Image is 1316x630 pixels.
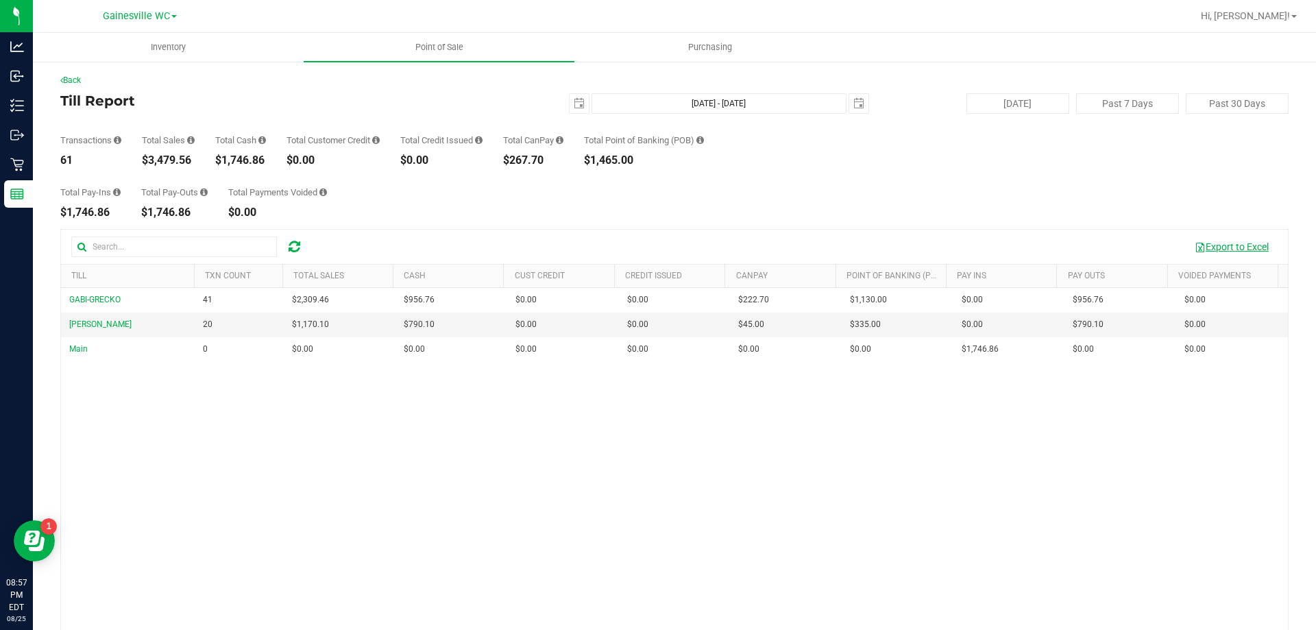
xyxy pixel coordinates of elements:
i: Sum of all successful refund transaction amounts from purchase returns resulting in account credi... [475,136,483,145]
span: $0.00 [1073,343,1094,356]
inline-svg: Reports [10,187,24,201]
div: $1,746.86 [215,155,266,166]
a: Point of Banking (POB) [846,271,944,280]
button: Export to Excel [1186,235,1278,258]
button: [DATE] [966,93,1069,114]
inline-svg: Outbound [10,128,24,142]
span: $0.00 [1184,293,1206,306]
button: Past 30 Days [1186,93,1289,114]
div: $267.70 [503,155,563,166]
p: 08/25 [6,614,27,624]
inline-svg: Analytics [10,40,24,53]
a: Pay Outs [1068,271,1105,280]
div: $0.00 [400,155,483,166]
div: $0.00 [287,155,380,166]
div: Total Customer Credit [287,136,380,145]
i: Sum of all successful, non-voided payment transaction amounts (excluding tips and transaction fee... [187,136,195,145]
span: select [849,94,868,113]
i: Sum of all cash pay-ins added to tills within the date range. [113,188,121,197]
span: Purchasing [670,41,751,53]
span: $0.00 [627,343,648,356]
a: Back [60,75,81,85]
span: $335.00 [850,318,881,331]
div: Transactions [60,136,121,145]
span: Hi, [PERSON_NAME]! [1201,10,1290,21]
inline-svg: Retail [10,158,24,171]
div: Total Credit Issued [400,136,483,145]
span: $222.70 [738,293,769,306]
div: $3,479.56 [142,155,195,166]
div: $1,746.86 [141,207,208,218]
span: $0.00 [404,343,425,356]
a: TXN Count [205,271,251,280]
i: Sum of all successful, non-voided cash payment transaction amounts (excluding tips and transactio... [258,136,266,145]
a: Total Sales [293,271,344,280]
span: select [570,94,589,113]
span: $790.10 [404,318,435,331]
a: Cust Credit [515,271,565,280]
a: Inventory [33,33,304,62]
span: Gainesville WC [103,10,170,22]
div: Total Point of Banking (POB) [584,136,704,145]
div: Total Pay-Outs [141,188,208,197]
span: 20 [203,318,212,331]
span: $45.00 [738,318,764,331]
span: [PERSON_NAME] [69,319,132,329]
span: $0.00 [738,343,759,356]
div: Total Payments Voided [228,188,327,197]
span: $0.00 [1184,343,1206,356]
div: Total Sales [142,136,195,145]
input: Search... [71,237,277,257]
span: GABI-GRECKO [69,295,121,304]
a: Point of Sale [304,33,574,62]
a: Voided Payments [1178,271,1251,280]
span: 41 [203,293,212,306]
span: $1,170.10 [292,318,329,331]
span: $956.76 [1073,293,1104,306]
span: $0.00 [850,343,871,356]
inline-svg: Inbound [10,69,24,83]
div: Total Pay-Ins [60,188,121,197]
div: $1,746.86 [60,207,121,218]
span: $0.00 [962,293,983,306]
i: Sum of all successful, non-voided payment transaction amounts using CanPay (as well as manual Can... [556,136,563,145]
a: Pay Ins [957,271,986,280]
a: Credit Issued [625,271,682,280]
div: 61 [60,155,121,166]
span: 0 [203,343,208,356]
a: Cash [404,271,426,280]
iframe: Resource center unread badge [40,518,57,535]
span: $2,309.46 [292,293,329,306]
p: 08:57 PM EDT [6,577,27,614]
span: $0.00 [627,318,648,331]
span: Main [69,344,88,354]
button: Past 7 Days [1076,93,1179,114]
a: Purchasing [574,33,845,62]
div: Total CanPay [503,136,563,145]
div: $1,465.00 [584,155,704,166]
i: Sum of the successful, non-voided point-of-banking payment transaction amounts, both via payment ... [696,136,704,145]
span: $0.00 [515,293,537,306]
h4: Till Report [60,93,470,108]
span: Inventory [132,41,204,53]
i: Sum of all voided payment transaction amounts (excluding tips and transaction fees) within the da... [319,188,327,197]
span: $0.00 [292,343,313,356]
span: $1,746.86 [962,343,999,356]
iframe: Resource center [14,520,55,561]
span: $1,130.00 [850,293,887,306]
span: $0.00 [1184,318,1206,331]
i: Count of all successful payment transactions, possibly including voids, refunds, and cash-back fr... [114,136,121,145]
span: $0.00 [962,318,983,331]
span: $0.00 [627,293,648,306]
i: Sum of all successful, non-voided payment transaction amounts using account credit as the payment... [372,136,380,145]
span: $956.76 [404,293,435,306]
span: Point of Sale [397,41,482,53]
span: $790.10 [1073,318,1104,331]
span: $0.00 [515,343,537,356]
inline-svg: Inventory [10,99,24,112]
div: $0.00 [228,207,327,218]
a: Till [71,271,86,280]
span: $0.00 [515,318,537,331]
div: Total Cash [215,136,266,145]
